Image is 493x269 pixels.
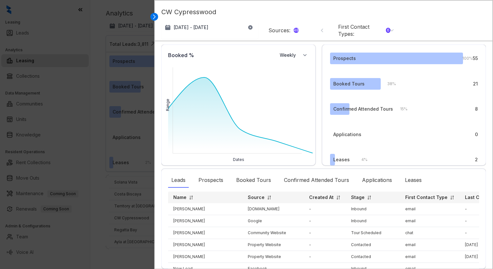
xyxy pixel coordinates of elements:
[333,131,361,138] div: Applications
[355,156,367,163] div: 4 %
[402,173,425,188] div: Leases
[475,105,478,113] div: 8
[309,194,334,201] p: Created At
[173,194,186,201] p: Name
[165,99,171,111] div: Range
[243,227,304,239] td: Community Website
[195,173,226,188] div: Prospects
[338,23,390,37] div: First Contact Types :
[268,27,299,34] div: Sources :
[294,28,299,33] div: 48
[400,227,460,239] td: chat
[281,173,352,188] div: Confirmed Attended Tours
[359,173,395,188] div: Applications
[165,157,312,163] div: Dates
[346,251,400,263] td: Contacted
[304,203,346,215] td: -
[267,195,272,200] img: sorting
[336,195,341,200] img: sorting
[400,239,460,251] td: email
[333,55,356,62] div: Prospects
[189,195,194,200] img: sorting
[400,203,460,215] td: email
[346,203,400,215] td: Inbound
[475,156,478,163] div: 2
[333,156,350,163] div: Leases
[168,203,243,215] td: [PERSON_NAME]
[168,251,243,263] td: [PERSON_NAME]
[174,24,208,31] p: [DATE] - [DATE]
[168,227,243,239] td: [PERSON_NAME]
[168,239,243,251] td: [PERSON_NAME]
[168,215,243,227] td: [PERSON_NAME]
[165,48,197,62] div: Booked %
[304,251,346,263] td: -
[381,80,396,87] div: 38 %
[304,239,346,251] td: -
[405,194,448,201] p: First Contact Type
[351,194,365,201] p: Stage
[276,49,312,61] button: Weekly
[304,227,346,239] td: -
[400,215,460,227] td: email
[333,105,393,113] div: Confirmed Attended Tours
[367,195,372,200] img: sorting
[243,251,304,263] td: Property Website
[243,203,304,215] td: [DOMAIN_NAME]
[243,215,304,227] td: Google
[400,251,460,263] td: email
[161,22,258,33] button: [DATE] - [DATE]
[475,131,478,138] div: 0
[243,239,304,251] td: Property Website
[473,80,478,87] div: 21
[280,52,299,58] span: Weekly
[450,195,455,200] img: sorting
[248,194,265,201] p: Source
[168,173,189,188] div: Leads
[333,80,365,87] div: Booked Tours
[346,239,400,251] td: Contacted
[346,227,400,239] td: Tour Scheduled
[233,173,274,188] div: Booked Tours
[386,28,390,33] div: 6
[394,105,407,113] div: 15 %
[346,215,400,227] td: Inbound
[456,55,473,62] div: 100 %
[473,55,478,62] div: 55
[304,215,346,227] td: -
[161,7,486,22] p: CW Cypresswood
